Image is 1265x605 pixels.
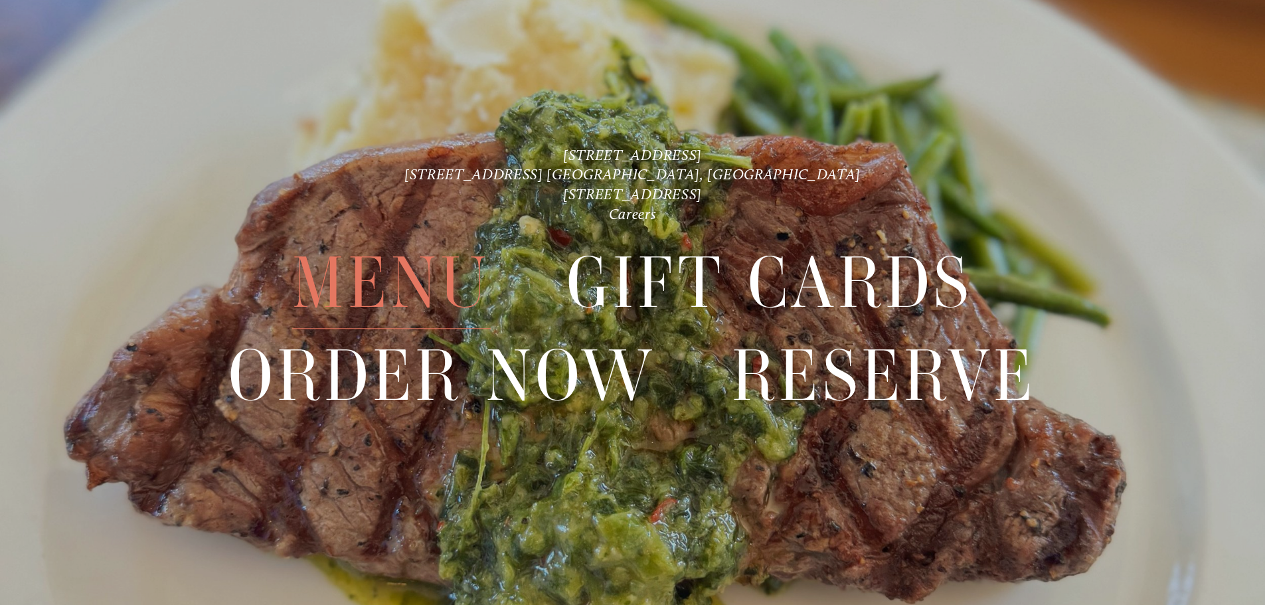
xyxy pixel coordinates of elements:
[563,185,702,203] a: [STREET_ADDRESS]
[228,330,655,421] a: Order Now
[292,238,490,329] a: Menu
[404,165,861,183] a: [STREET_ADDRESS] [GEOGRAPHIC_DATA], [GEOGRAPHIC_DATA]
[228,330,655,422] span: Order Now
[563,146,702,164] a: [STREET_ADDRESS]
[732,330,1037,422] span: Reserve
[566,238,973,329] a: Gift Cards
[732,330,1037,421] a: Reserve
[609,205,657,223] a: Careers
